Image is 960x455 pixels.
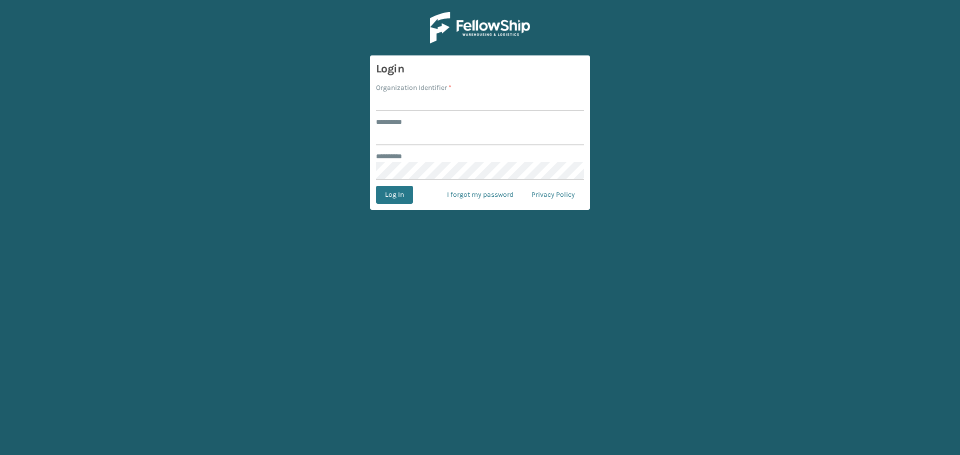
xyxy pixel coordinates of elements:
[376,186,413,204] button: Log In
[430,12,530,43] img: Logo
[522,186,584,204] a: Privacy Policy
[376,82,451,93] label: Organization Identifier
[376,61,584,76] h3: Login
[438,186,522,204] a: I forgot my password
